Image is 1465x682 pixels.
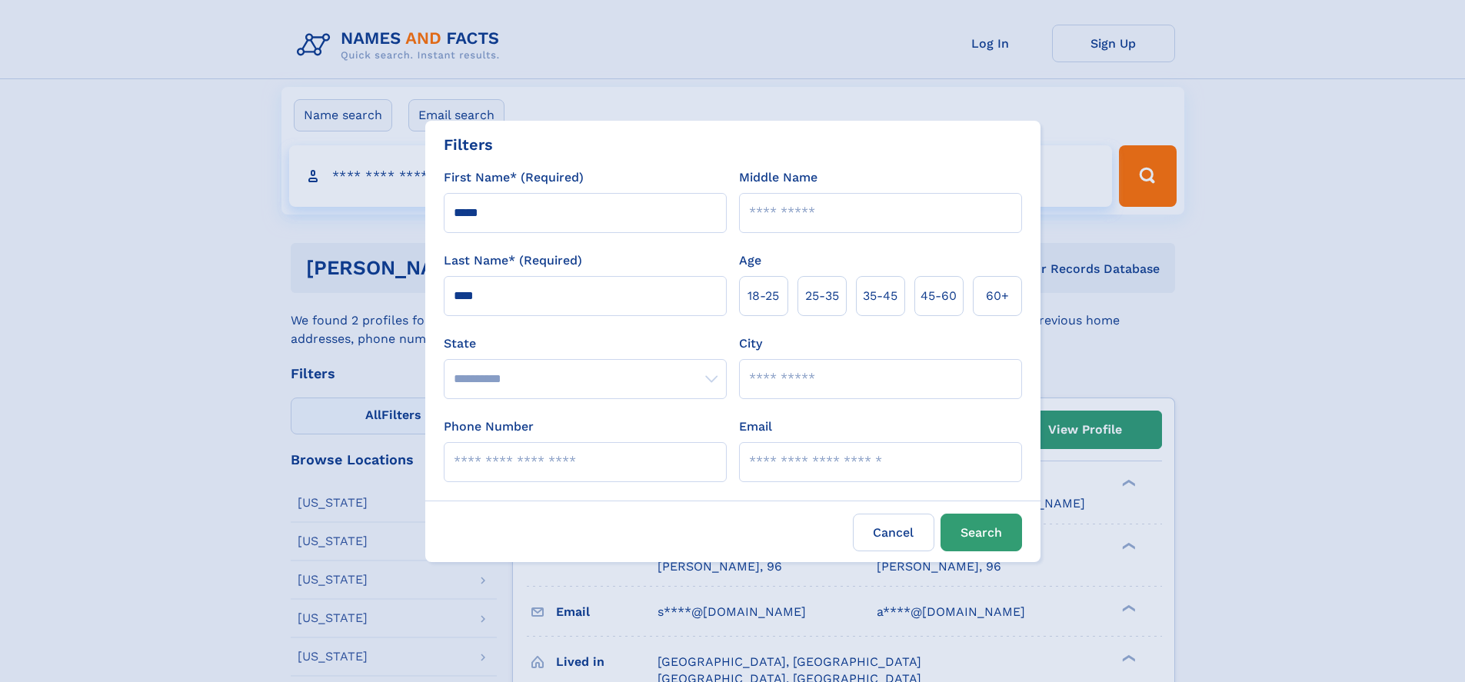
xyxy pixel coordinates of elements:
[739,168,817,187] label: Middle Name
[921,287,957,305] span: 45‑60
[863,287,897,305] span: 35‑45
[739,418,772,436] label: Email
[739,251,761,270] label: Age
[444,334,727,353] label: State
[853,514,934,551] label: Cancel
[444,251,582,270] label: Last Name* (Required)
[941,514,1022,551] button: Search
[986,287,1009,305] span: 60+
[444,418,534,436] label: Phone Number
[747,287,779,305] span: 18‑25
[739,334,762,353] label: City
[805,287,839,305] span: 25‑35
[444,133,493,156] div: Filters
[444,168,584,187] label: First Name* (Required)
